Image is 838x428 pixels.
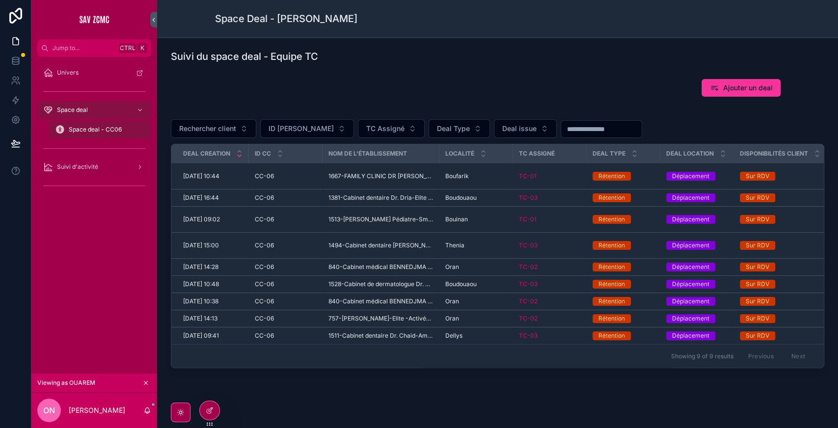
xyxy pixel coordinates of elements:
[723,83,773,93] span: Ajouter un deal
[519,297,538,305] a: TC-02
[593,193,654,202] a: Rétention
[53,44,115,52] span: Jump to...
[519,315,538,322] a: TC-02
[666,280,728,289] a: Déplacement
[328,297,433,305] a: 840-Cabinet médical BENNEDJMA KHAIRA-Elite -Activé-15
[598,314,625,323] div: Rétention
[269,124,334,134] span: ID [PERSON_NAME]
[519,315,581,322] a: TC-02
[519,332,538,340] a: TC-03
[328,263,433,271] a: 840-Cabinet médical BENNEDJMA KHAIRA-Elite -Activé-15
[740,314,821,323] a: Sur RDV
[593,241,654,250] a: Rétention
[255,297,274,305] span: CC-06
[445,297,507,305] a: Oran
[519,194,581,202] a: TC-03
[328,332,433,340] a: 1511-Cabinet dentaire Dr. Chaid-Ambition -Activé-8
[740,172,821,181] a: Sur RDV
[37,158,151,176] a: Suivi d'activité
[255,215,274,223] span: CC-06
[519,263,538,271] span: TC-02
[255,194,317,202] a: CC-06
[328,215,433,223] span: 1513-[PERSON_NAME] Pédiatre-Smart -Activé-15
[445,150,474,158] span: Localité
[183,263,218,271] span: [DATE] 14:28
[519,241,538,249] a: TC-03
[672,297,709,306] div: Déplacement
[328,315,433,322] span: 757-[PERSON_NAME]-Elite -Activé-15
[328,280,433,288] a: 1528-Cabinet de dermatologue Dr. Hakem-Elite -Activé-1
[37,64,151,81] a: Univers
[57,106,88,114] span: Space deal
[672,241,709,250] div: Déplacement
[183,263,243,271] a: [DATE] 14:28
[519,194,538,202] a: TC-03
[666,215,728,224] a: Déplacement
[519,280,538,288] a: TC-03
[37,39,151,57] button: Jump to...CtrlK
[672,331,709,340] div: Déplacement
[183,215,220,223] span: [DATE] 09:02
[328,241,433,249] span: 1494-Cabinet dentaire [PERSON_NAME]-Smart -Activé-1
[255,172,274,180] span: CC-06
[183,172,219,180] span: [DATE] 10:44
[255,263,317,271] a: CC-06
[183,241,243,249] a: [DATE] 15:00
[593,280,654,289] a: Rétention
[672,193,709,202] div: Déplacement
[255,215,317,223] a: CC-06
[37,379,95,387] span: Viewing as OUAREM
[328,172,433,180] a: 1667-FAMILY CLINIC DR [PERSON_NAME]-Vision +-Activé-8
[746,215,769,224] div: Sur RDV
[37,101,151,119] a: Space deal
[183,194,219,202] span: [DATE] 16:44
[519,263,581,271] a: TC-02
[445,280,477,288] span: Boudouaou
[666,193,728,202] a: Déplacement
[519,215,537,223] a: TC-01
[328,150,407,158] span: NOM de l'établissement
[519,297,581,305] a: TC-02
[255,315,274,322] span: CC-06
[593,331,654,340] a: Rétention
[57,69,79,77] span: Univers
[183,150,230,158] span: Deal creation
[183,297,243,305] a: [DATE] 10:38
[445,172,469,180] span: Boufarik
[519,150,555,158] span: TC Assigné
[672,314,709,323] div: Déplacement
[215,12,357,26] h1: Space Deal - [PERSON_NAME]
[672,280,709,289] div: Déplacement
[519,280,581,288] a: TC-03
[519,172,581,180] a: TC-01
[740,331,821,340] a: Sur RDV
[358,119,425,138] button: Select Button
[445,241,464,249] span: Thenia
[666,314,728,323] a: Déplacement
[183,297,218,305] span: [DATE] 10:38
[171,119,256,138] button: Select Button
[171,50,318,63] h1: Suivi du space deal - Equipe TC
[183,215,243,223] a: [DATE] 09:02
[183,280,243,288] a: [DATE] 10:48
[255,315,317,322] a: CC-06
[746,263,769,271] div: Sur RDV
[437,124,470,134] span: Deal Type
[445,194,477,202] span: Boudouaou
[49,121,151,138] a: Space deal - CC06
[445,315,459,322] span: Oran
[328,194,433,202] a: 1381-Cabinet dentaire Dr. Dria-Elite -Activé-1
[598,215,625,224] div: Rétention
[519,172,537,180] span: TC-01
[598,297,625,306] div: Rétention
[445,172,507,180] a: Boufarik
